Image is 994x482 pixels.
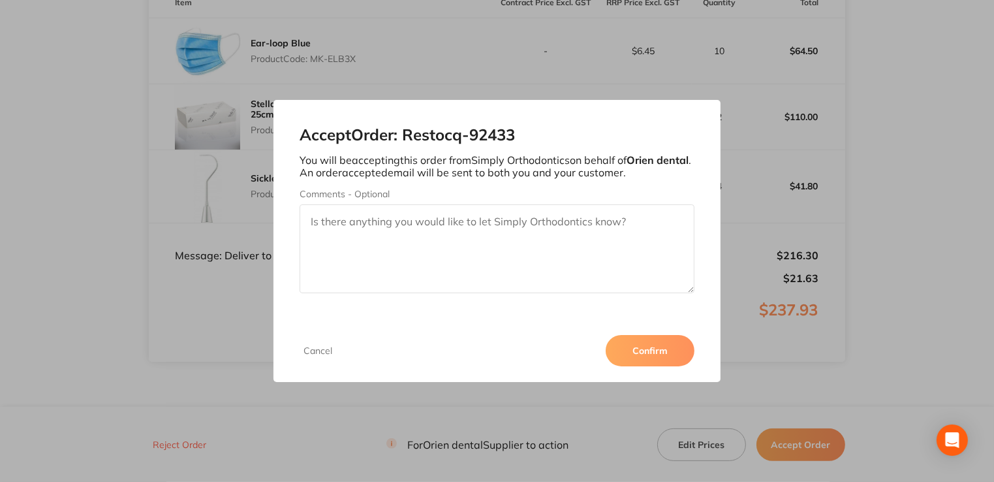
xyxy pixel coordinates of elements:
b: Orien dental [627,153,689,167]
p: You will be accepting this order from Simply Orthodontics on behalf of . An order accepted email ... [300,154,694,178]
button: Confirm [606,335,694,366]
button: Cancel [300,345,336,357]
h2: Accept Order: Restocq- 92433 [300,126,694,144]
div: Open Intercom Messenger [937,425,968,456]
label: Comments - Optional [300,189,694,199]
